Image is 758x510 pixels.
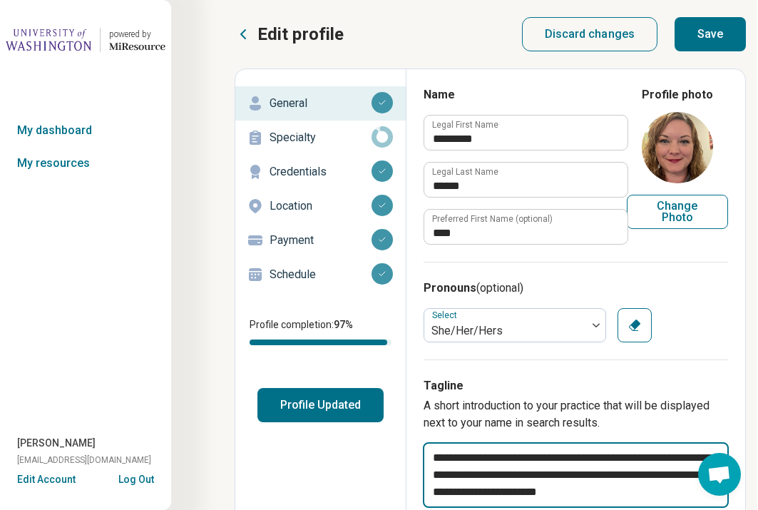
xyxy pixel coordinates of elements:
[698,453,741,496] div: Open chat
[642,112,713,183] img: avatar image
[270,129,372,146] p: Specialty
[235,309,406,354] div: Profile completion:
[424,397,728,432] p: A short introduction to your practice that will be displayed next to your name in search results.
[6,23,91,57] img: University of Washington
[235,155,406,189] a: Credentials
[424,377,728,394] h3: Tagline
[235,86,406,121] a: General
[476,281,523,295] span: (optional)
[432,310,460,320] label: Select
[235,121,406,155] a: Specialty
[257,388,384,422] button: Profile Updated
[432,215,553,223] label: Preferred First Name (optional)
[424,280,728,297] h3: Pronouns
[522,17,658,51] button: Discard changes
[270,198,372,215] p: Location
[642,86,713,103] legend: Profile photo
[109,28,165,41] div: powered by
[432,121,498,129] label: Legal First Name
[627,195,728,229] button: Change Photo
[675,17,746,51] button: Save
[334,319,353,330] span: 97 %
[270,95,372,112] p: General
[17,436,96,451] span: [PERSON_NAME]
[6,23,165,57] a: University of Washingtonpowered by
[270,232,372,249] p: Payment
[432,168,498,176] label: Legal Last Name
[250,340,391,345] div: Profile completion
[118,472,154,484] button: Log Out
[270,266,372,283] p: Schedule
[424,86,627,103] h3: Name
[270,163,372,180] p: Credentials
[235,223,406,257] a: Payment
[17,454,151,466] span: [EMAIL_ADDRESS][DOMAIN_NAME]
[17,472,76,487] button: Edit Account
[257,23,344,46] p: Edit profile
[235,189,406,223] a: Location
[431,322,580,340] div: She/Her/Hers
[235,23,344,46] button: Edit profile
[235,257,406,292] a: Schedule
